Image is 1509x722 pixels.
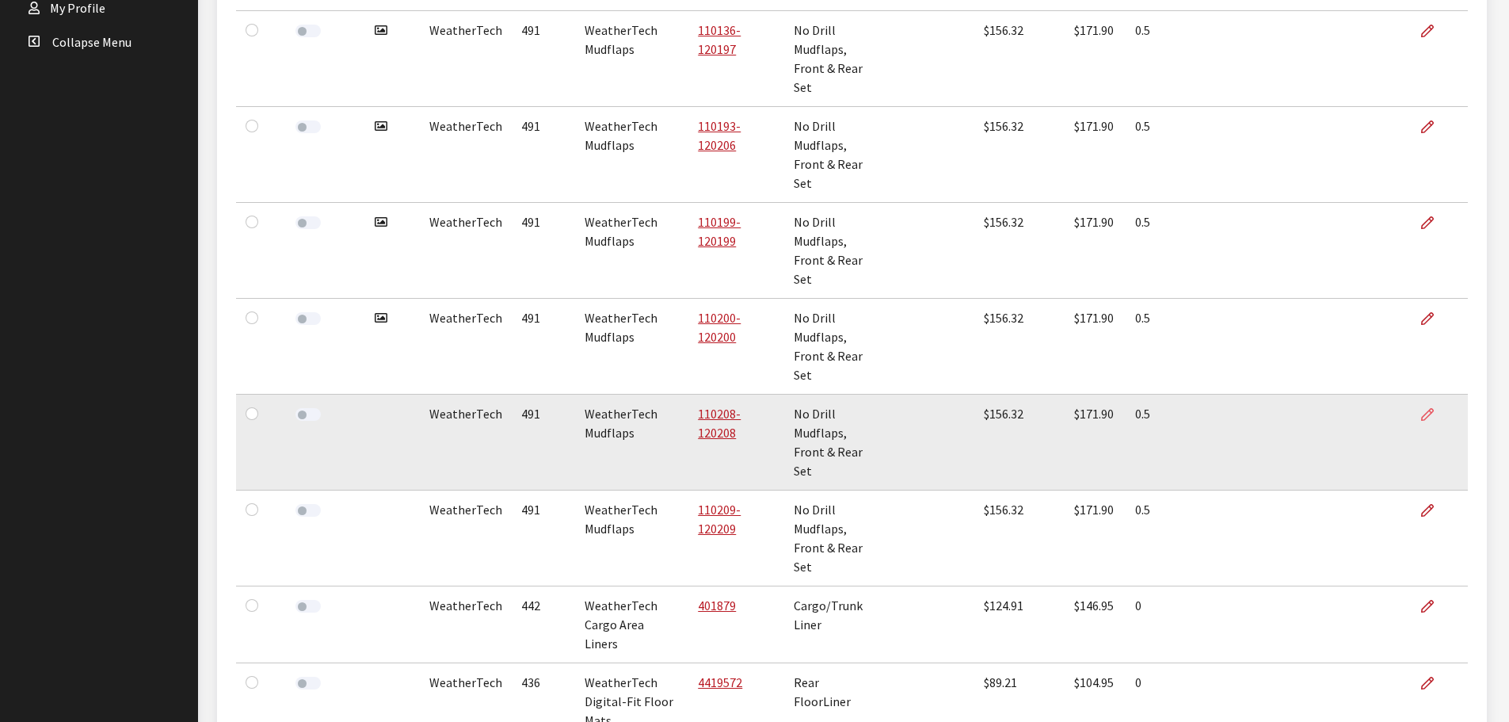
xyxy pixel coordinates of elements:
td: WeatherTech Mudflaps [575,299,689,395]
label: Activate Part [295,504,321,517]
i: Has image [375,120,387,133]
td: 491 [512,299,574,395]
td: 491 [512,491,574,586]
td: $171.90 [1065,203,1126,299]
td: No Drill Mudflaps, Front & Rear Set [784,395,881,491]
td: WeatherTech [420,395,512,491]
td: 491 [512,107,574,203]
label: Activate Part [295,600,321,613]
td: WeatherTech Mudflaps [575,491,689,586]
td: $171.90 [1065,491,1126,586]
label: Activate Part [295,408,321,421]
a: 110200-120200 [698,310,741,345]
td: $156.32 [974,395,1065,491]
a: 110199-120199 [698,214,741,249]
td: 0.5 [1126,107,1215,203]
a: Edit Part [1420,663,1447,703]
a: 110193-120206 [698,118,741,153]
td: WeatherTech [420,107,512,203]
a: 110209-120209 [698,502,741,537]
td: WeatherTech [420,491,512,586]
td: WeatherTech Mudflaps [575,203,689,299]
td: Cargo/Trunk Liner [784,586,881,663]
a: 401879 [698,598,736,613]
td: 0.5 [1126,491,1215,586]
td: $171.90 [1065,11,1126,107]
td: $156.32 [974,491,1065,586]
label: Activate Part [295,312,321,325]
td: WeatherTech Mudflaps [575,11,689,107]
i: Has image [375,25,387,37]
td: 491 [512,203,574,299]
td: 491 [512,11,574,107]
td: 0.5 [1126,299,1215,395]
a: Edit Part [1420,491,1447,530]
td: $156.32 [974,11,1065,107]
td: No Drill Mudflaps, Front & Rear Set [784,491,881,586]
a: 110136-120197 [698,22,741,57]
label: Activate Part [295,25,321,37]
td: No Drill Mudflaps, Front & Rear Set [784,11,881,107]
td: 0.5 [1126,395,1215,491]
i: Has image [375,216,387,229]
td: WeatherTech Cargo Area Liners [575,586,689,663]
td: $146.95 [1065,586,1126,663]
td: $156.32 [974,107,1065,203]
td: WeatherTech [420,586,512,663]
a: Edit Part [1420,11,1447,51]
a: Edit Part [1420,299,1447,338]
a: 4419572 [698,674,742,690]
td: No Drill Mudflaps, Front & Rear Set [784,107,881,203]
a: Edit Part [1420,395,1447,434]
td: WeatherTech [420,299,512,395]
td: $171.90 [1065,395,1126,491]
i: Has image [375,312,387,325]
td: $124.91 [974,586,1065,663]
td: 491 [512,395,574,491]
a: 110208-120208 [698,406,741,441]
td: No Drill Mudflaps, Front & Rear Set [784,299,881,395]
td: $171.90 [1065,299,1126,395]
label: Activate Part [295,216,321,229]
label: Activate Part [295,120,321,133]
td: 442 [512,586,574,663]
td: $171.90 [1065,107,1126,203]
a: Edit Part [1420,586,1447,626]
td: 0 [1126,586,1215,663]
td: WeatherTech [420,11,512,107]
td: WeatherTech Mudflaps [575,395,689,491]
a: Edit Part [1420,203,1447,243]
td: No Drill Mudflaps, Front & Rear Set [784,203,881,299]
td: 0.5 [1126,11,1215,107]
td: 0.5 [1126,203,1215,299]
a: Edit Part [1420,107,1447,147]
td: WeatherTech [420,203,512,299]
td: $156.32 [974,299,1065,395]
td: $156.32 [974,203,1065,299]
td: WeatherTech Mudflaps [575,107,689,203]
span: My Profile [50,1,105,17]
label: Activate Part [295,677,321,690]
span: Collapse Menu [52,34,131,50]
